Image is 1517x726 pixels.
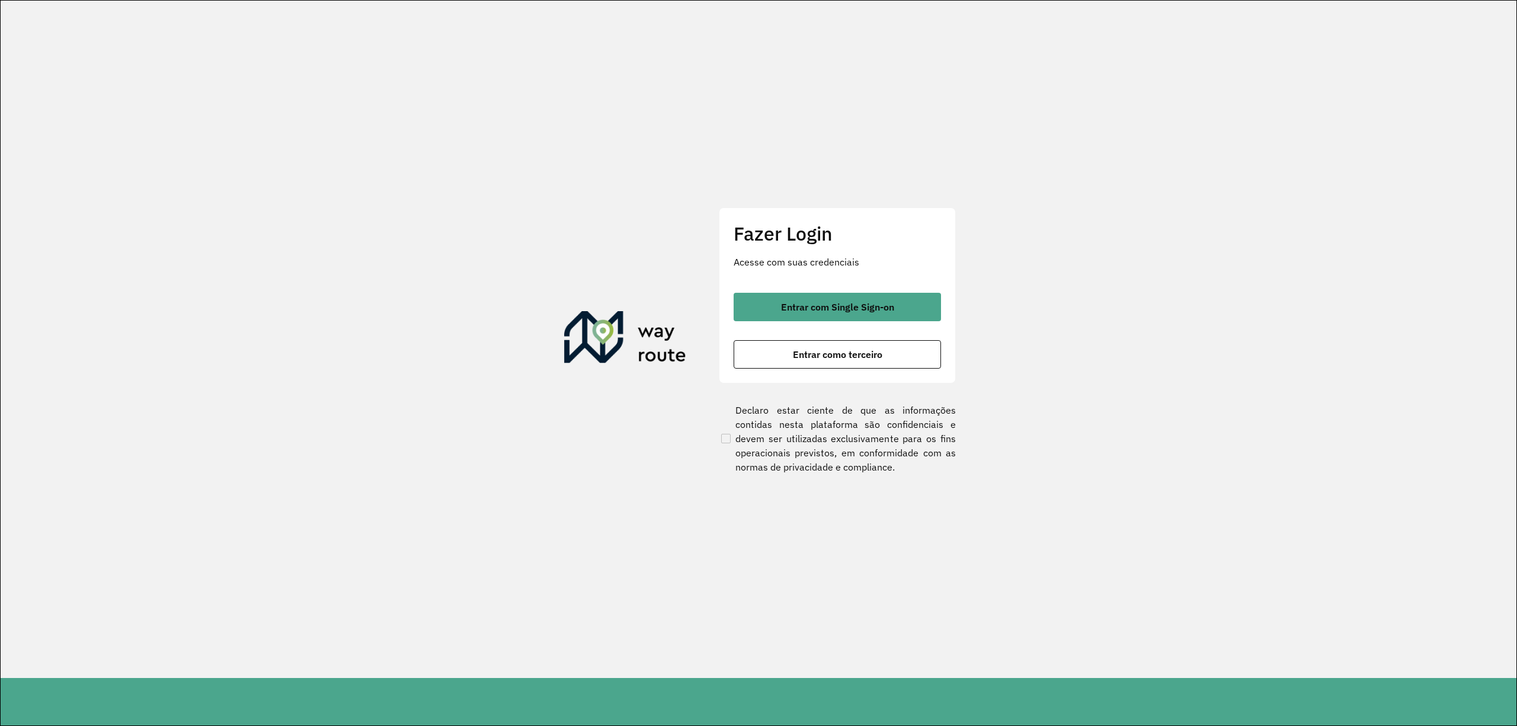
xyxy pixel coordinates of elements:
span: Entrar como terceiro [793,350,882,359]
h2: Fazer Login [734,222,941,245]
button: button [734,340,941,369]
button: button [734,293,941,321]
label: Declaro estar ciente de que as informações contidas nesta plataforma são confidenciais e devem se... [719,403,956,474]
p: Acesse com suas credenciais [734,255,941,269]
img: Roteirizador AmbevTech [564,311,686,368]
span: Entrar com Single Sign-on [781,302,894,312]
